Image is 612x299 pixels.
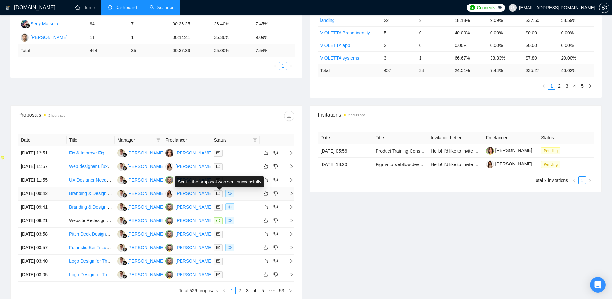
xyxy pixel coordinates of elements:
span: message [216,219,220,222]
li: 5 [579,82,586,90]
th: Title [373,132,428,144]
a: AY[PERSON_NAME] [117,204,164,209]
a: KY[PERSON_NAME] [PERSON_NAME] [165,177,251,182]
th: Manager [115,134,163,146]
td: 34 [417,64,452,77]
li: 4 [571,82,579,90]
div: [PERSON_NAME] [127,190,164,197]
img: HB [165,163,173,171]
div: [PERSON_NAME] [127,217,164,224]
td: [DATE] 11:55 [18,173,67,187]
td: [DATE] 09:41 [18,201,67,214]
td: 0 [417,39,452,51]
a: Branding & Design Advisor for Website Contest, Brand Book & Figma Design System [69,204,239,210]
img: AY [117,190,125,198]
td: Total [18,44,87,57]
span: filter [155,135,162,145]
img: c1uU-XQ26dTGZOejUD2oWvElc2K_X6zynrqir4OuNffc16xsRbJWT5EkwYJM7xbIiW [486,147,494,155]
div: [PERSON_NAME] [127,244,164,251]
img: KY [165,203,173,211]
span: like [264,204,268,210]
a: HB[PERSON_NAME] [165,191,212,196]
td: 2 [417,14,452,26]
li: Next Page [287,62,295,70]
a: 4 [571,82,578,89]
img: AY [117,203,125,211]
a: Logo Design for The [PERSON_NAME] Garage [69,258,164,264]
button: setting [599,3,609,13]
td: 1 [129,31,170,44]
button: dislike [272,257,279,265]
td: Figma to webflow developper [373,158,428,171]
span: eye [228,192,232,195]
td: [DATE] 11:57 [18,160,67,173]
td: 36.36% [211,31,253,44]
div: Seny Marsela [31,20,58,27]
td: $0.00 [523,26,558,39]
a: setting [599,5,609,10]
a: AY[PERSON_NAME] [117,177,164,182]
td: 3 [381,51,416,64]
li: 2 [555,82,563,90]
a: AY[PERSON_NAME] [117,272,164,277]
div: Open Intercom Messenger [590,277,606,293]
img: SM [21,20,29,28]
td: 33.33% [488,51,523,64]
th: Invitation Letter [428,132,483,144]
td: 23.40% [211,17,253,31]
span: mail [216,192,220,195]
button: dislike [272,203,279,211]
span: eye [228,219,232,222]
li: Previous Page [271,62,279,70]
button: right [586,176,594,184]
span: mail [216,232,220,236]
button: like [262,163,270,170]
span: right [284,178,294,182]
span: filter [252,135,258,145]
a: searchScanner [150,5,173,10]
span: left [273,64,277,68]
div: [PERSON_NAME] [PERSON_NAME] [175,244,251,251]
td: 7.54 % [253,44,294,57]
span: mail [216,273,220,276]
td: $ 35.27 [523,64,558,77]
span: dislike [273,231,278,237]
span: Invitations [318,111,594,119]
a: HB[PERSON_NAME] [165,164,212,169]
time: 2 hours ago [48,114,65,117]
li: Next Page [586,176,594,184]
img: KY [165,217,173,225]
button: left [540,82,548,90]
span: filter [253,138,257,142]
a: SMSeny Marsela [21,21,58,26]
span: filter [156,138,160,142]
span: Status [214,136,250,144]
img: gigradar-bm.png [25,23,30,28]
div: [PERSON_NAME] [PERSON_NAME] [175,217,251,224]
img: KY [165,244,173,252]
a: AY[PERSON_NAME] [117,164,164,169]
th: Title [67,134,115,146]
td: [DATE] 05:56 [318,144,373,158]
button: dislike [272,230,279,238]
td: [DATE] 09:42 [18,187,67,201]
a: Pending [541,148,563,153]
li: Next Page [287,287,294,294]
a: UX Designer Needed for Customer Dashboard Refresh [69,177,179,182]
td: $7.80 [523,51,558,64]
td: $0.00 [523,39,558,51]
span: like [264,164,268,169]
a: VIOLETTA Brand identity [320,30,370,35]
a: 1 [279,62,287,70]
span: Pending [541,161,560,168]
a: 4 [252,287,259,294]
span: dislike [273,204,278,210]
a: AY[PERSON_NAME] [117,231,164,236]
td: 7 [129,17,170,31]
span: dislike [273,164,278,169]
td: Futuristic Sci-Fi Luxury Presentation Designer Needed [67,241,115,255]
span: right [284,164,294,169]
a: VIOLETTA systems [320,55,359,61]
span: like [264,272,268,277]
span: right [284,232,294,236]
